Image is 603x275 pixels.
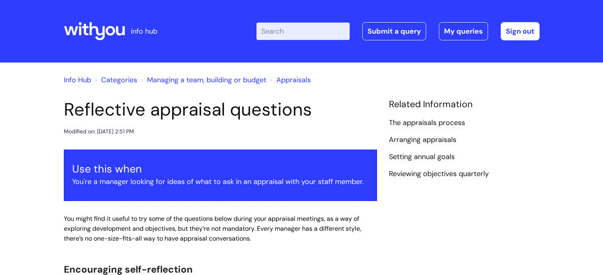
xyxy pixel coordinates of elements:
[131,25,157,38] p: info hub
[64,214,361,243] span: You might find it useful to try some of the questions below during your appraisal meetings, as a ...
[93,74,137,86] li: Solution home
[257,22,540,40] div: | -
[389,135,456,145] a: Arranging appraisals
[276,75,311,85] a: Appraisals
[64,99,377,120] h1: Reflective appraisal questions
[139,74,266,86] li: Managing a team, building or budget
[389,99,540,110] h4: Related Information
[64,75,91,85] a: Info Hub
[147,75,266,85] a: Managing a team, building or budget
[439,22,488,40] a: My queries
[257,23,350,40] input: Search
[72,175,369,188] p: You're a manager looking for ideas of what to ask in an appraisal with your staff member.
[101,75,137,85] a: Categories
[268,74,311,86] li: Appraisals
[389,118,465,128] a: The appraisals process
[389,152,455,162] a: Setting annual goals
[501,22,540,40] a: Sign out
[64,127,134,137] div: Modified on: [DATE] 2:51 PM
[389,169,489,179] a: Reviewing objectives quarterly
[72,163,369,175] h3: Use this when
[362,22,426,40] a: Submit a query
